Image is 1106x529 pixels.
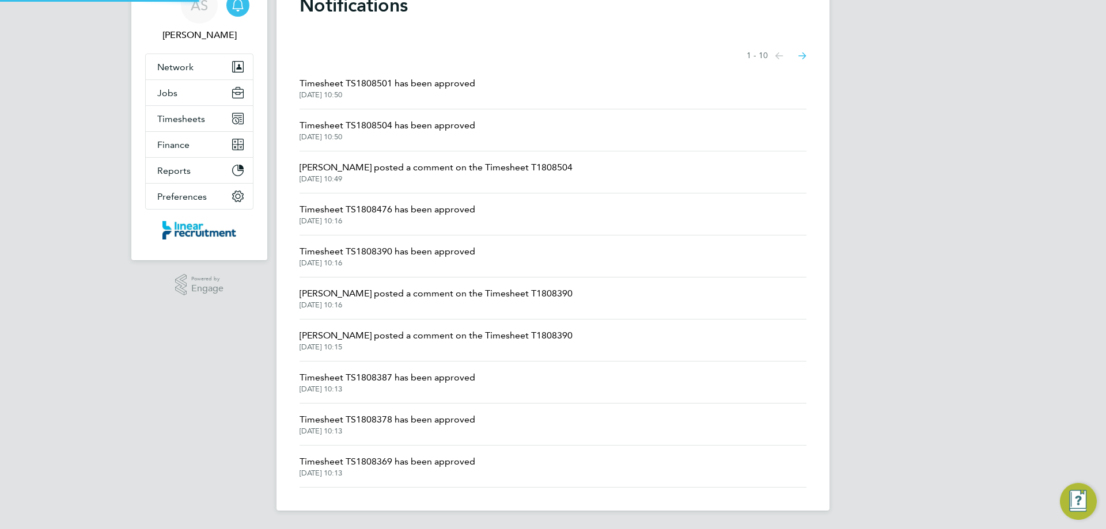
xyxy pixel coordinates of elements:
span: Timesheet TS1808501 has been approved [300,77,475,90]
a: Timesheet TS1808390 has been approved[DATE] 10:16 [300,245,475,268]
span: [DATE] 10:50 [300,132,475,142]
a: Go to home page [145,221,253,239]
span: [DATE] 10:13 [300,385,475,394]
nav: Select page of notifications list [747,44,806,67]
button: Reports [146,158,253,183]
button: Network [146,54,253,79]
span: [DATE] 10:13 [300,427,475,436]
a: Timesheet TS1808504 has been approved[DATE] 10:50 [300,119,475,142]
button: Finance [146,132,253,157]
button: Engage Resource Center [1060,483,1097,520]
span: Reports [157,165,191,176]
span: Timesheet TS1808369 has been approved [300,455,475,469]
a: [PERSON_NAME] posted a comment on the Timesheet T1808504[DATE] 10:49 [300,161,573,184]
img: linearrecruitment-logo-retina.png [162,221,236,239]
span: Timesheet TS1808387 has been approved [300,371,475,385]
a: Timesheet TS1808369 has been approved[DATE] 10:13 [300,455,475,478]
span: Timesheet TS1808504 has been approved [300,119,475,132]
a: [PERSON_NAME] posted a comment on the Timesheet T1808390[DATE] 10:15 [300,329,573,352]
span: [DATE] 10:15 [300,342,573,352]
span: Finance [157,139,190,150]
button: Preferences [146,184,253,209]
a: Timesheet TS1808476 has been approved[DATE] 10:16 [300,203,475,226]
span: [DATE] 10:16 [300,216,475,226]
span: [DATE] 10:50 [300,90,475,100]
span: [PERSON_NAME] posted a comment on the Timesheet T1808390 [300,329,573,342]
span: [DATE] 10:16 [300,258,475,268]
span: Preferences [157,191,207,202]
span: Timesheet TS1808378 has been approved [300,413,475,427]
span: Powered by [191,274,224,284]
button: Jobs [146,80,253,105]
span: 1 - 10 [747,50,768,62]
a: Timesheet TS1808501 has been approved[DATE] 10:50 [300,77,475,100]
span: [DATE] 10:13 [300,469,475,478]
span: [DATE] 10:16 [300,300,573,310]
a: Timesheet TS1808378 has been approved[DATE] 10:13 [300,413,475,436]
span: Alyssa Smith [145,28,253,42]
a: Timesheet TS1808387 has been approved[DATE] 10:13 [300,371,475,394]
span: Jobs [157,87,177,98]
span: [DATE] 10:49 [300,174,573,184]
a: Powered byEngage [175,274,224,296]
span: Timesheet TS1808390 has been approved [300,245,475,258]
span: Timesheet TS1808476 has been approved [300,203,475,216]
span: Network [157,62,194,73]
span: Engage [191,284,224,294]
span: [PERSON_NAME] posted a comment on the Timesheet T1808390 [300,287,573,300]
span: [PERSON_NAME] posted a comment on the Timesheet T1808504 [300,161,573,174]
a: [PERSON_NAME] posted a comment on the Timesheet T1808390[DATE] 10:16 [300,287,573,310]
span: Timesheets [157,113,205,124]
button: Timesheets [146,106,253,131]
